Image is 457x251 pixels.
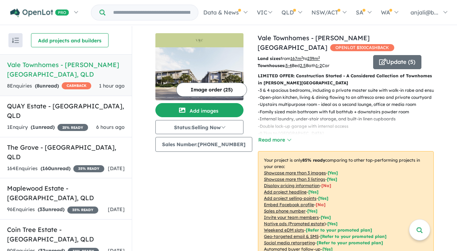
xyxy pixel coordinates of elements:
span: to [303,56,320,61]
u: 3-4 [285,63,292,68]
p: - Family sized main bathroom with full bathtub + downstairs powder room [258,108,439,115]
sup: 2 [318,55,320,59]
h5: QUAY Estate - [GEOGRAPHIC_DATA] , QLD [7,101,125,120]
h5: Coin Tree Estate - [GEOGRAPHIC_DATA] , QLD [7,225,125,244]
p: LIMITED OFFER: Construction Started - A Considered Collection of Townhomes in [PERSON_NAME][GEOGR... [258,72,434,87]
p: - 3 & 4 spacious bedrooms, including a private master suite with walk-in robe and ensuite [258,87,439,94]
div: 1 Enquir y [7,123,88,132]
u: Add project selling-points [264,196,316,201]
span: 6 hours ago [96,124,125,130]
button: Read more [258,136,291,144]
span: 25 % READY [57,124,88,131]
span: [Refer to your promoted plan] [320,234,387,239]
strong: ( unread) [35,83,59,89]
strong: ( unread) [38,206,64,213]
u: Weekend eDM slots [264,227,304,233]
h5: Maplewood Estate - [GEOGRAPHIC_DATA] , QLD [7,184,125,203]
sup: 2 [301,55,303,59]
div: 164 Enquir ies [7,165,104,173]
span: [ Yes ] [307,208,317,214]
span: [DATE] [108,206,125,213]
button: Image order (25) [176,83,247,97]
img: Vale Townhomes - Bray Park Logo [158,36,241,44]
b: Townhouses: [258,63,285,68]
span: [ Yes ] [327,177,337,182]
input: Try estate name, suburb, builder or developer [107,5,197,20]
u: Display pricing information [264,183,320,188]
span: [ Yes ] [308,189,319,195]
u: Showcase more than 3 images [264,170,326,175]
p: from [258,55,368,62]
span: [ Yes ] [328,170,338,175]
span: 33 [39,206,45,213]
span: anjali@b... [410,9,438,16]
span: CASHBACK [62,82,91,89]
u: 1-2 [316,63,322,68]
span: [ Yes ] [321,215,331,220]
button: Add images [155,103,243,117]
button: Sales Number:[PHONE_NUMBER] [155,137,252,152]
img: Vale Townhomes - Bray Park [155,47,243,100]
u: Add project headline [264,189,307,195]
u: Invite your team members [264,215,319,220]
a: Vale Townhomes - Bray Park LogoVale Townhomes - Bray Park [155,33,243,100]
h5: The Grove - [GEOGRAPHIC_DATA] , QLD [7,143,125,162]
span: [ Yes ] [318,196,328,201]
b: Land sizes [258,56,280,61]
u: 167 m [290,56,303,61]
u: 2.5 [300,63,306,68]
a: Vale Townhomes - [PERSON_NAME][GEOGRAPHIC_DATA] [258,34,370,52]
u: Showcase more than 3 listings [264,177,325,182]
button: Add projects and builders [31,33,109,47]
p: - Open-plan kitchen, living & dining flowing to an alfresco area and private courtyard [258,94,439,101]
img: Openlot PRO Logo White [10,8,69,17]
p: - Internal laundry, under-stair storage, and built-in linen cupboards [258,115,439,122]
span: 160 [42,165,51,172]
p: - 0.7km to [GEOGRAPHIC_DATA] [258,130,439,137]
span: 35 % READY [73,165,104,172]
b: 85 % ready [302,157,325,163]
u: Geo-targeted email & SMS [264,234,319,239]
div: 8 Enquir ies [7,82,91,90]
p: - Double lock-up garage with internal access [258,123,439,130]
u: Embed Facebook profile [264,202,314,207]
button: Status:Selling Now [155,120,243,134]
span: [Yes] [327,221,338,226]
span: 1 [32,124,35,130]
span: [Refer to your promoted plan] [317,240,383,245]
u: 239 m [307,56,320,61]
span: 35 % READY [67,207,98,214]
u: Native ads (Promoted estate) [264,221,326,226]
u: Sales phone number [264,208,305,214]
p: - Upstairs multipurpose room - ideal as a second lounge, office or media room [258,101,439,108]
span: [ No ] [316,202,326,207]
u: Social media retargeting [264,240,315,245]
span: OPENLOT $ 300 CASHBACK [330,44,394,51]
strong: ( unread) [41,165,70,172]
span: 1 hour ago [99,83,125,89]
div: 96 Enquir ies [7,205,98,214]
h5: Vale Townhomes - [PERSON_NAME][GEOGRAPHIC_DATA] , QLD [7,60,125,79]
span: [ No ] [321,183,331,188]
strong: ( unread) [31,124,55,130]
span: [Refer to your promoted plan] [306,227,372,233]
button: Update (5) [373,55,421,69]
p: Bed Bath Car [258,62,368,69]
span: [DATE] [108,165,125,172]
span: 8 [37,83,39,89]
img: sort.svg [12,38,19,43]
